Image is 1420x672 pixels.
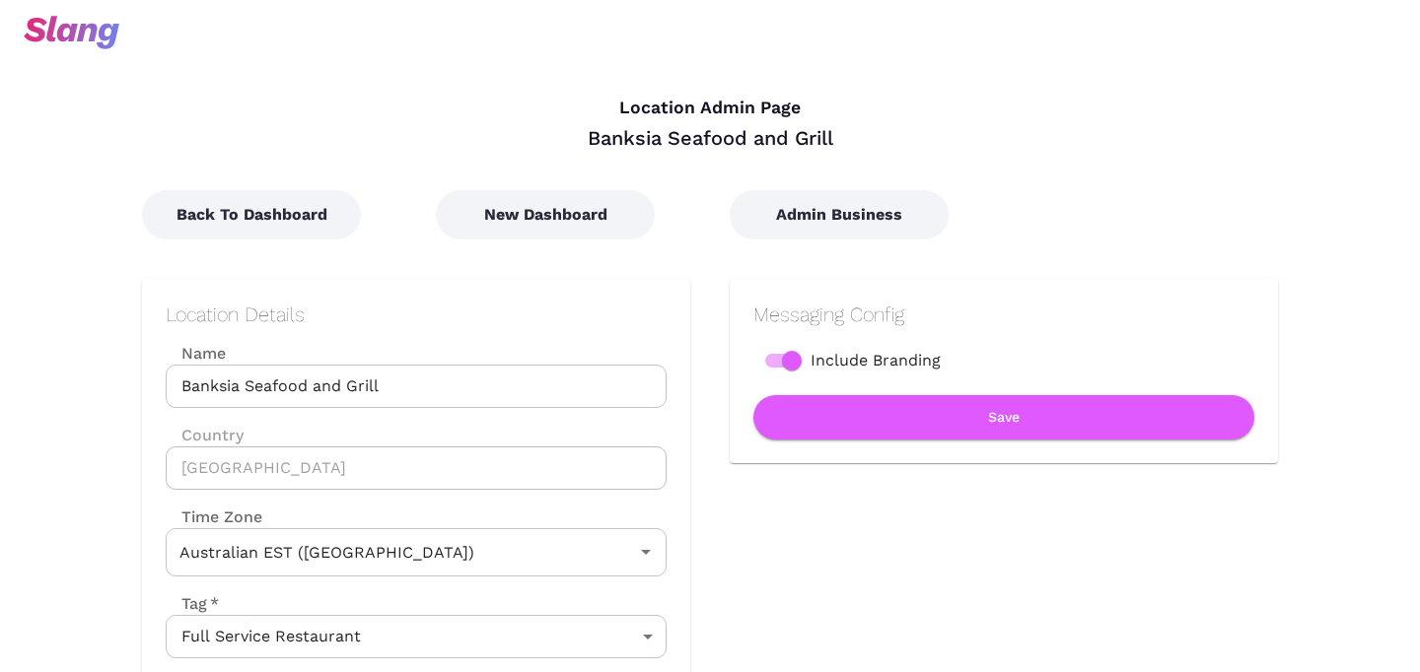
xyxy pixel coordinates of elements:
a: Back To Dashboard [142,205,361,224]
button: Admin Business [730,190,949,239]
span: Include Branding [811,349,941,372]
button: New Dashboard [436,190,655,239]
h2: Location Details [166,302,667,326]
label: Name [166,342,667,365]
button: Back To Dashboard [142,190,361,239]
a: New Dashboard [436,205,655,224]
div: Banksia Seafood and Grill [142,125,1278,151]
h2: Messaging Config [753,302,1254,326]
h4: Location Admin Page [142,98,1278,119]
label: Time Zone [166,505,667,528]
button: Save [753,395,1254,439]
img: svg+xml;base64,PHN2ZyB3aWR0aD0iOTciIGhlaWdodD0iMzQiIHZpZXdCb3g9IjAgMCA5NyAzNCIgZmlsbD0ibm9uZSIgeG... [24,16,119,49]
div: Full Service Restaurant [166,615,667,658]
a: Admin Business [730,205,949,224]
label: Country [166,424,667,446]
button: Open [632,538,660,566]
label: Tag [166,592,219,615]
